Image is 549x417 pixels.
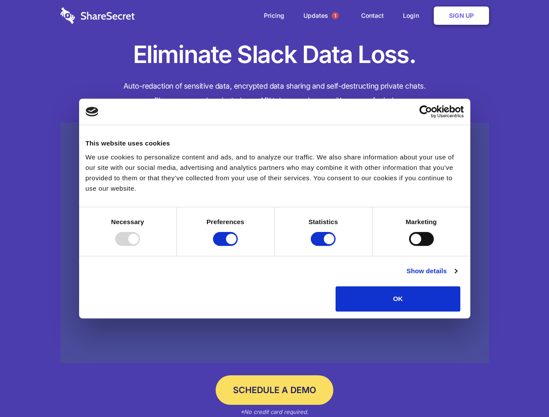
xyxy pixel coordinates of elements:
a: Login [394,2,432,29]
span: 1 [332,12,339,19]
a: Wistia video thumbnail [60,122,489,364]
h4: Auto-redaction of sensitive data, encrypted data sharing and self-destructing private chats. Shar... [60,79,489,108]
img: logo-wordmark-white-trans-d4663122ce5f474addd5e946df7df03e33cb6a1c49d2221995e7729f52c070b2.svg [60,7,135,24]
a: Sign Up [434,7,489,25]
a: Contact [353,2,393,29]
button: OK [336,286,460,311]
em: *No credit card required. [240,408,309,415]
div: We use cookies to personalize content and ads, and to analyze our traffic. We also share informat... [86,152,464,194]
div: This website uses cookies [86,138,464,149]
strong: Preferences [206,218,244,225]
a: Usercentrics Cookiebot - opens in a new window [388,105,464,118]
a: Pricing [255,2,293,29]
strong: Marketing [406,218,437,225]
strong: Statistics [309,218,338,225]
strong: Necessary [111,218,144,225]
img: logo [86,107,99,116]
a: Schedule a Demo [216,375,333,405]
a: Show details [406,266,457,276]
h1: Eliminate Slack Data Loss. [60,39,489,70]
